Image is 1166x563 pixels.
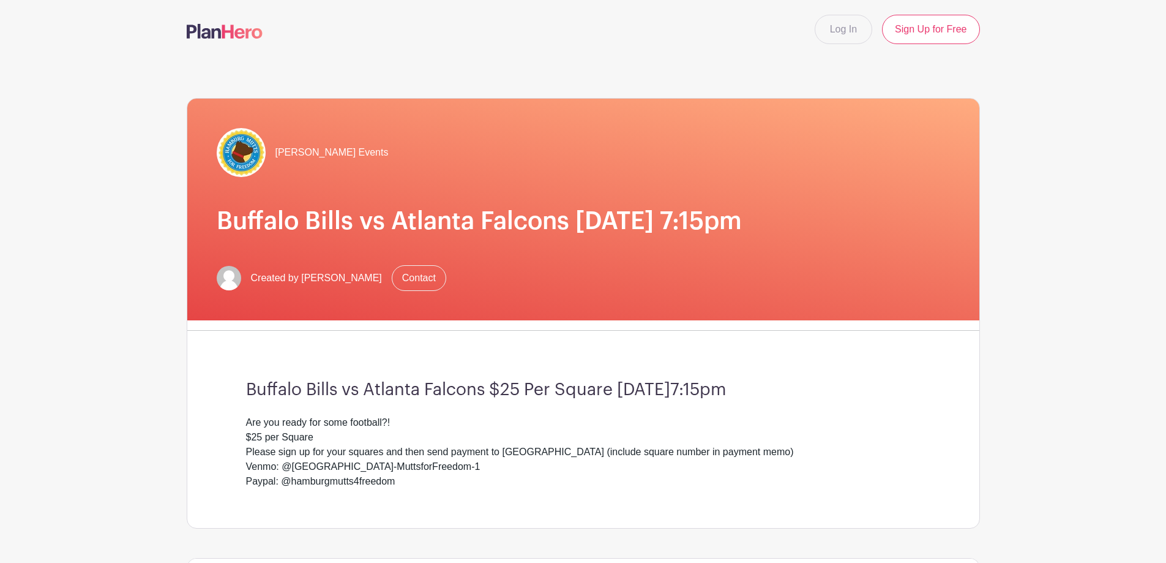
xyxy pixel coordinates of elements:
[275,145,389,160] span: [PERSON_NAME] Events
[187,24,263,39] img: logo-507f7623f17ff9eddc593b1ce0a138ce2505c220e1c5a4e2b4648c50719b7d32.svg
[246,380,921,401] h3: Buffalo Bills vs Atlanta Falcons $25 Per Square [DATE]7:15pm
[217,128,266,177] img: IMG_5080.jpeg
[392,265,446,291] a: Contact
[882,15,979,44] a: Sign Up for Free
[251,271,382,285] span: Created by [PERSON_NAME]
[246,415,921,489] div: Are you ready for some football?! $25 per Square Please sign up for your squares and then send pa...
[815,15,872,44] a: Log In
[217,266,241,290] img: default-ce2991bfa6775e67f084385cd625a349d9dcbb7a52a09fb2fda1e96e2d18dcdb.png
[217,206,950,236] h1: Buffalo Bills vs Atlanta Falcons [DATE] 7:15pm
